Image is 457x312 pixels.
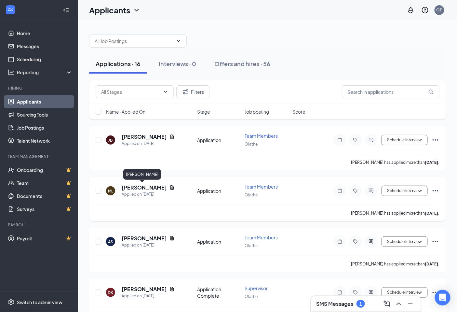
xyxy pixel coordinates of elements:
div: Application [197,238,241,245]
div: Application [197,188,241,194]
svg: Filter [182,88,190,96]
div: Applications · 16 [96,60,141,68]
svg: Note [336,137,344,143]
span: Job posting [245,108,269,115]
span: Supervisor [245,285,268,291]
a: SurveysCrown [17,203,73,216]
svg: Note [336,239,344,244]
svg: ChevronDown [133,6,141,14]
h5: [PERSON_NAME] [122,235,167,242]
svg: WorkstreamLogo [7,7,14,13]
svg: ActiveChat [367,290,375,295]
div: OF [437,7,442,13]
svg: Tag [352,239,359,244]
svg: ChevronDown [163,89,168,94]
svg: MagnifyingGlass [428,89,434,94]
a: Applicants [17,95,73,108]
svg: Tag [352,188,359,193]
svg: ActiveChat [367,188,375,193]
svg: Notifications [407,6,415,14]
p: [PERSON_NAME] has applied more than . [351,160,439,165]
button: Schedule Interview [382,135,428,145]
svg: QuestionInfo [421,6,429,14]
p: [PERSON_NAME] has applied more than . [351,261,439,267]
a: TeamCrown [17,177,73,190]
span: Score [292,108,305,115]
a: PayrollCrown [17,232,73,245]
div: Hiring [8,85,71,91]
div: Applied on [DATE] [122,242,175,248]
div: AS [108,239,113,245]
svg: Ellipses [432,136,439,144]
span: Olathe [245,294,258,299]
a: Talent Network [17,134,73,147]
svg: Collapse [63,7,69,13]
span: Olathe [245,243,258,248]
b: [DATE] [425,262,438,266]
a: Messages [17,40,73,53]
svg: Tag [352,290,359,295]
div: Payroll [8,222,71,228]
svg: Ellipses [432,289,439,296]
a: OnboardingCrown [17,163,73,177]
div: JB [109,137,113,143]
span: Olathe [245,192,258,197]
div: Reporting [17,69,73,76]
h5: [PERSON_NAME] [122,184,167,191]
svg: Minimize [407,300,414,308]
svg: Note [336,290,344,295]
button: Minimize [405,299,416,309]
svg: ChevronUp [395,300,403,308]
a: Job Postings [17,121,73,134]
button: Schedule Interview [382,287,428,298]
div: Offers and hires · 56 [214,60,270,68]
input: All Job Postings [95,37,173,45]
button: Filter Filters [176,85,209,98]
div: Interviews · 0 [159,60,196,68]
svg: ChevronDown [176,38,181,44]
a: Home [17,27,73,40]
div: 1 [359,301,362,307]
a: Scheduling [17,53,73,66]
span: Stage [197,108,210,115]
button: Schedule Interview [382,236,428,247]
svg: ActiveChat [367,137,375,143]
a: Sourcing Tools [17,108,73,121]
div: Open Intercom Messenger [435,290,450,305]
svg: Document [169,185,175,190]
svg: Note [336,188,344,193]
svg: Document [169,287,175,292]
div: Applied on [DATE] [122,140,175,147]
div: Application [197,137,241,143]
svg: Document [169,134,175,139]
b: [DATE] [425,160,438,165]
span: Team Members [245,133,278,139]
div: [PERSON_NAME] [123,169,161,180]
h5: [PERSON_NAME] [122,286,167,293]
div: Applied on [DATE] [122,293,175,299]
div: DK [108,290,114,295]
div: Applied on [DATE] [122,191,175,198]
div: Switch to admin view [17,299,62,305]
svg: Ellipses [432,187,439,195]
p: [PERSON_NAME] has applied more than . [351,210,439,216]
svg: ActiveChat [367,239,375,244]
input: All Stages [101,88,160,95]
div: Team Management [8,154,71,159]
h1: Applicants [89,5,130,16]
b: [DATE] [425,211,438,216]
span: Olathe [245,142,258,147]
svg: ComposeMessage [383,300,391,308]
div: Application Complete [197,286,241,299]
input: Search in applications [342,85,439,98]
span: Team Members [245,184,278,190]
svg: Document [169,236,175,241]
svg: Settings [8,299,14,305]
h5: [PERSON_NAME] [122,133,167,140]
h3: SMS Messages [316,300,353,307]
svg: Analysis [8,69,14,76]
svg: Ellipses [432,238,439,246]
button: ChevronUp [394,299,404,309]
div: ML [108,188,113,194]
span: Team Members [245,234,278,240]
